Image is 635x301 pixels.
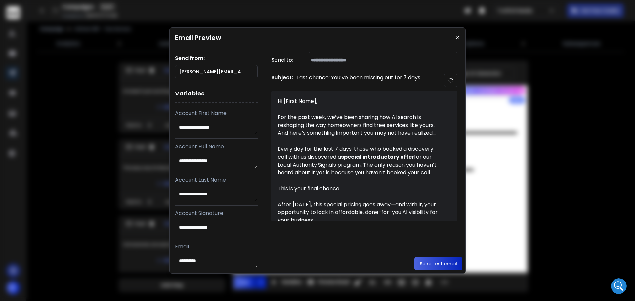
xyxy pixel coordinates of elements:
strong: special introductory offer [341,153,414,161]
h1: Email Preview [175,33,221,42]
div: Hi [First Name], [278,97,443,105]
div: Close [211,3,223,15]
p: Account Signature [175,209,258,217]
h1: Variables [175,85,258,103]
h1: Send to: [271,56,298,64]
button: Collapse window [199,3,211,15]
h1: Send from: [175,55,258,62]
p: [PERSON_NAME][EMAIL_ADDRESS][DOMAIN_NAME] [179,68,250,75]
p: Last chance: You’ve been missing out for 7 days [297,74,420,87]
div: After [DATE], this special pricing goes away—and with it, your opportunity to lock in affordable,... [278,201,443,224]
div: This is your final chance. [278,185,443,193]
div: For the past week, we’ve been sharing how AI search is reshaping the way homeowners find tree ser... [278,113,443,129]
h1: Subject: [271,74,293,87]
p: Account Full Name [175,143,258,151]
div: And here’s something important you may not have realized… [278,129,443,137]
p: Account First Name [175,109,258,117]
iframe: Intercom live chat [611,278,627,294]
button: go back [4,3,17,15]
p: Account Last Name [175,176,258,184]
div: Every day for the last 7 days, those who booked a discovery call with us discovered a for our Loc... [278,145,443,177]
p: Email [175,243,258,251]
button: Send test email [414,257,462,270]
